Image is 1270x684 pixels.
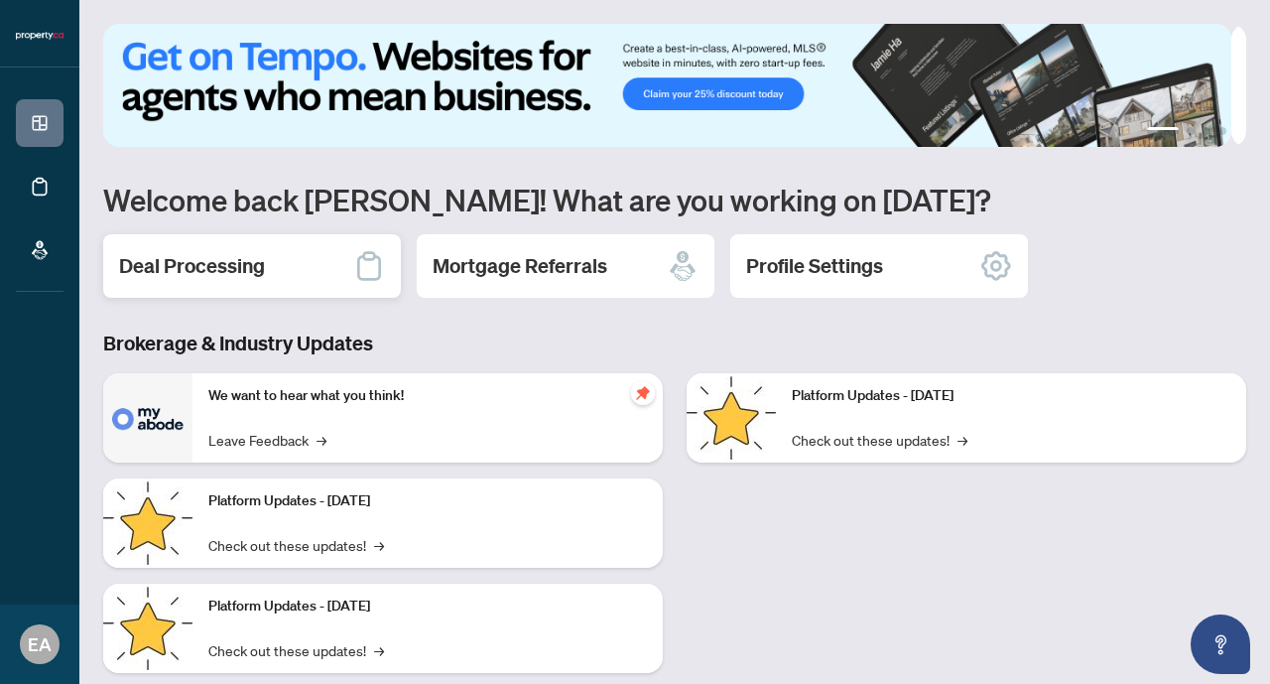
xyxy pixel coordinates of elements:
img: Platform Updates - July 21, 2025 [103,584,192,673]
a: Leave Feedback→ [208,429,326,451]
h2: Profile Settings [746,252,883,280]
span: EA [28,630,52,658]
img: Platform Updates - September 16, 2025 [103,479,192,568]
p: Platform Updates - [DATE] [792,385,1230,407]
button: 1 [1147,127,1179,135]
h2: Mortgage Referrals [433,252,607,280]
button: Open asap [1191,615,1250,674]
a: Check out these updates!→ [208,534,384,556]
button: 3 [1203,127,1210,135]
h1: Welcome back [PERSON_NAME]! What are you working on [DATE]? [103,181,1246,218]
span: pushpin [631,381,655,405]
img: Platform Updates - June 23, 2025 [687,373,776,463]
h2: Deal Processing [119,252,265,280]
a: Check out these updates!→ [208,639,384,661]
p: Platform Updates - [DATE] [208,490,647,512]
img: We want to hear what you think! [103,373,192,463]
span: → [374,639,384,661]
img: logo [16,30,63,42]
p: Platform Updates - [DATE] [208,596,647,617]
h3: Brokerage & Industry Updates [103,330,1246,357]
span: → [374,534,384,556]
img: Slide 0 [103,24,1231,147]
p: We want to hear what you think! [208,385,647,407]
button: 2 [1187,127,1195,135]
a: Check out these updates!→ [792,429,967,451]
span: → [957,429,967,451]
button: 4 [1218,127,1226,135]
span: → [317,429,326,451]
